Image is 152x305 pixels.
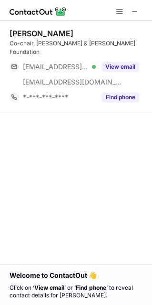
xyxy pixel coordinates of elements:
[10,271,142,280] h1: Welcome to ContactOut 👋
[34,284,64,291] strong: View email
[101,62,139,72] button: Reveal Button
[23,78,122,86] span: [EMAIL_ADDRESS][DOMAIN_NAME]
[101,93,139,102] button: Reveal Button
[10,39,146,56] div: Co-chair, [PERSON_NAME] & [PERSON_NAME] Foundation
[10,6,67,17] img: ContactOut v5.3.10
[76,284,106,291] strong: Find phone
[10,29,73,38] div: [PERSON_NAME]
[10,284,142,299] p: Click on ‘ ’ or ‘ ’ to reveal contact details for [PERSON_NAME].
[23,63,89,71] span: [EMAIL_ADDRESS][DOMAIN_NAME]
